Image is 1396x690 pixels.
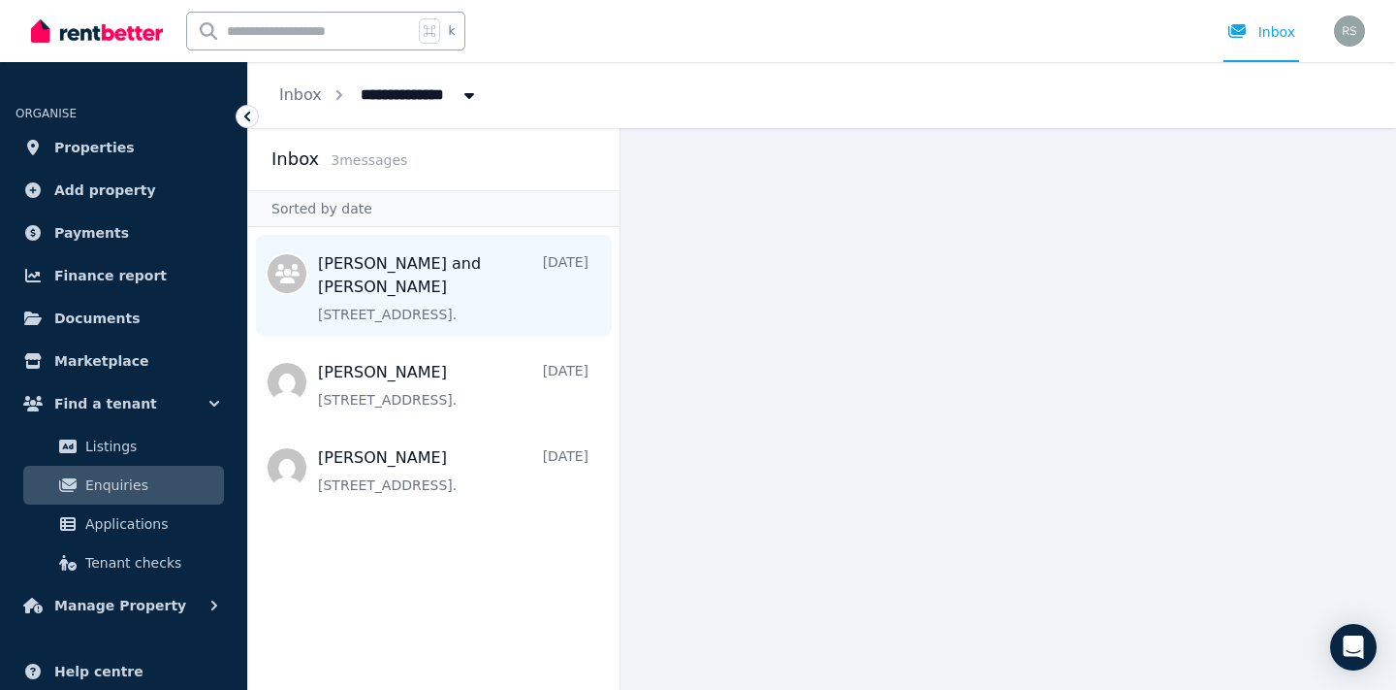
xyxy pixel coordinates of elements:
a: Applications [23,505,224,543]
a: Inbox [279,85,322,104]
span: Finance report [54,264,167,287]
div: Open Intercom Messenger [1330,624,1377,671]
span: Listings [85,435,216,458]
img: Rachel Sutton [1334,16,1365,47]
img: RentBetter [31,16,163,46]
span: Payments [54,221,129,245]
a: Documents [16,299,232,338]
a: Listings [23,427,224,466]
a: Finance report [16,256,232,295]
a: Enquiries [23,466,224,505]
a: Properties [16,128,232,167]
a: [PERSON_NAME][DATE][STREET_ADDRESS]. [318,361,588,410]
a: Payments [16,214,232,252]
span: 3 message s [331,152,407,168]
button: Find a tenant [16,384,232,423]
span: Add property [54,179,156,202]
span: k [448,23,455,39]
a: [PERSON_NAME] and [PERSON_NAME][DATE][STREET_ADDRESS]. [318,252,588,324]
div: Sorted by date [248,190,619,227]
nav: Message list [248,227,619,690]
button: Manage Property [16,586,232,625]
span: Tenant checks [85,551,216,575]
a: [PERSON_NAME][DATE][STREET_ADDRESS]. [318,446,588,495]
span: Find a tenant [54,392,157,415]
a: Add property [16,171,232,210]
span: ORGANISE [16,107,77,120]
span: Enquiries [85,474,216,497]
span: Applications [85,512,216,536]
span: Properties [54,136,135,159]
span: Help centre [54,660,143,683]
nav: Breadcrumb [248,62,510,128]
div: Inbox [1227,22,1295,42]
span: Documents [54,307,141,330]
span: Marketplace [54,349,148,373]
a: Marketplace [16,342,232,380]
span: Manage Property [54,594,186,617]
a: Tenant checks [23,543,224,582]
h2: Inbox [271,146,319,173]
